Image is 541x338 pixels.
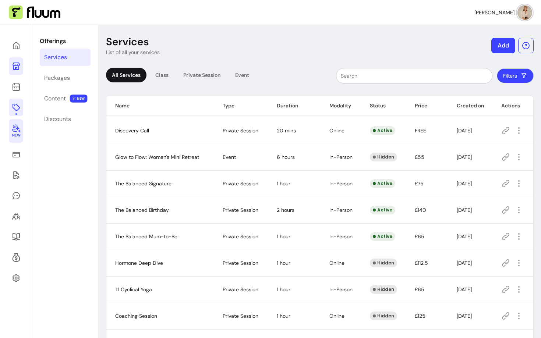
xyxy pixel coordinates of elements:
a: Offerings [9,99,23,116]
th: Duration [268,96,321,115]
span: 1 hour [277,233,290,240]
span: 2 hours [277,207,294,213]
span: [PERSON_NAME] [474,9,515,16]
div: Hidden [370,312,397,320]
a: Sales [9,146,23,163]
span: £112.5 [415,260,428,266]
a: Packages [40,69,91,87]
p: Services [106,35,149,49]
span: [DATE] [457,127,472,134]
span: [DATE] [457,233,472,240]
div: Active [370,179,395,188]
span: Online [329,313,344,319]
span: [DATE] [457,260,472,266]
div: Active [370,126,395,135]
span: Glow to Flow: Women's Mini Retreat [115,154,199,160]
button: Add [491,38,515,53]
span: 6 hours [277,154,295,160]
span: £140 [415,207,426,213]
a: Resources [9,228,23,246]
div: All Services [106,68,146,82]
div: Event [229,68,255,82]
a: Calendar [9,78,23,96]
span: 1 hour [277,313,290,319]
span: In-Person [329,207,353,213]
span: In-Person [329,233,353,240]
span: FREE [415,127,426,134]
button: avatar[PERSON_NAME] [474,5,532,20]
span: [DATE] [457,180,472,187]
span: Discovery Call [115,127,149,134]
div: Content [44,94,66,103]
p: Offerings [40,37,91,46]
th: Price [406,96,448,115]
span: Private Session [223,180,258,187]
span: Private Session [223,127,258,134]
img: Fluum Logo [9,6,60,19]
span: £55 [415,154,424,160]
span: In-Person [329,154,353,160]
div: Private Session [177,68,226,82]
a: Refer & Earn [9,249,23,266]
span: 1 hour [277,286,290,293]
div: Discounts [44,115,71,124]
span: [DATE] [457,154,472,160]
span: Online [329,260,344,266]
span: Private Session [223,233,258,240]
span: Coaching Session [115,313,157,319]
span: [DATE] [457,286,472,293]
span: £65 [415,286,424,293]
div: Class [149,68,174,82]
th: Status [361,96,406,115]
span: £125 [415,313,425,319]
a: My Page [9,57,23,75]
a: Discounts [40,110,91,128]
span: Private Session [223,313,258,319]
span: [DATE] [457,207,472,213]
button: Filters [497,68,534,83]
span: 1 hour [277,260,290,266]
span: £75 [415,180,424,187]
img: avatar [517,5,532,20]
a: My Messages [9,187,23,204]
div: Hidden [370,285,397,294]
span: £65 [415,233,424,240]
span: In-Person [329,180,353,187]
span: The Balanced Birthday [115,207,169,213]
a: New [9,119,23,143]
span: 1:1 Cyclical Yoga [115,286,152,293]
span: 20 mins [277,127,296,134]
th: Actions [492,96,533,115]
div: Hidden [370,153,397,161]
a: Home [9,37,23,54]
div: Services [44,53,67,62]
span: [DATE] [457,313,472,319]
div: Hidden [370,259,397,267]
span: Online [329,127,344,134]
th: Created on [448,96,493,115]
span: In-Person [329,286,353,293]
a: Services [40,49,91,66]
span: Private Session [223,207,258,213]
span: New [12,133,20,138]
a: Waivers [9,166,23,184]
span: Private Session [223,286,258,293]
a: Content NEW [40,90,91,107]
p: List of all your services [106,49,160,56]
div: Active [370,206,395,214]
span: The Balanced Signature [115,180,172,187]
th: Type [214,96,268,115]
span: Private Session [223,260,258,266]
th: Modality [321,96,361,115]
span: The Balanced Mum-to-Be [115,233,177,240]
div: Packages [44,74,70,82]
span: NEW [70,95,88,103]
a: Clients [9,207,23,225]
a: Settings [9,269,23,287]
span: Event [223,154,236,160]
input: Search [341,72,488,79]
span: Hormone Deep Dive [115,260,163,266]
div: Active [370,232,395,241]
th: Name [106,96,214,115]
span: 1 hour [277,180,290,187]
